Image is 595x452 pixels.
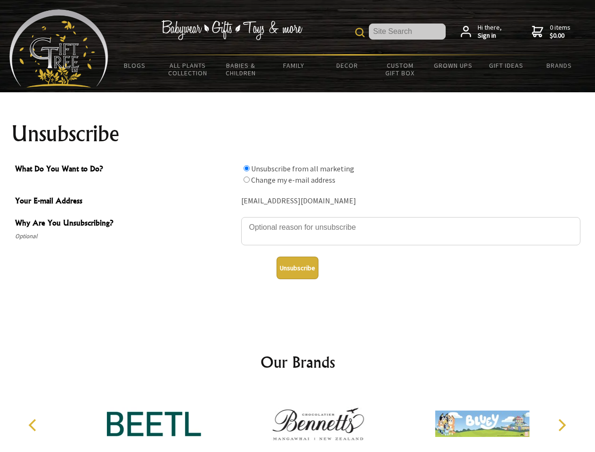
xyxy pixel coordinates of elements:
[15,217,236,231] span: Why Are You Unsubscribing?
[251,175,335,185] label: Change my e-mail address
[241,217,580,245] textarea: Why Are You Unsubscribing?
[15,231,236,242] span: Optional
[268,56,321,75] a: Family
[320,56,374,75] a: Decor
[11,122,584,145] h1: Unsubscribe
[19,351,577,373] h2: Our Brands
[15,163,236,177] span: What Do You Want to Do?
[244,177,250,183] input: What Do You Want to Do?
[355,28,365,37] img: product search
[9,9,108,88] img: Babyware - Gifts - Toys and more...
[251,164,354,173] label: Unsubscribe from all marketing
[550,23,571,40] span: 0 items
[214,56,268,83] a: Babies & Children
[533,56,586,75] a: Brands
[244,165,250,171] input: What Do You Want to Do?
[241,194,580,209] div: [EMAIL_ADDRESS][DOMAIN_NAME]
[478,24,502,40] span: Hi there,
[550,32,571,40] strong: $0.00
[374,56,427,83] a: Custom Gift Box
[551,415,572,436] button: Next
[15,195,236,209] span: Your E-mail Address
[426,56,480,75] a: Grown Ups
[277,257,318,279] button: Unsubscribe
[461,24,502,40] a: Hi there,Sign in
[108,56,162,75] a: BLOGS
[24,415,44,436] button: Previous
[162,56,215,83] a: All Plants Collection
[532,24,571,40] a: 0 items$0.00
[478,32,502,40] strong: Sign in
[480,56,533,75] a: Gift Ideas
[161,20,302,40] img: Babywear - Gifts - Toys & more
[369,24,446,40] input: Site Search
